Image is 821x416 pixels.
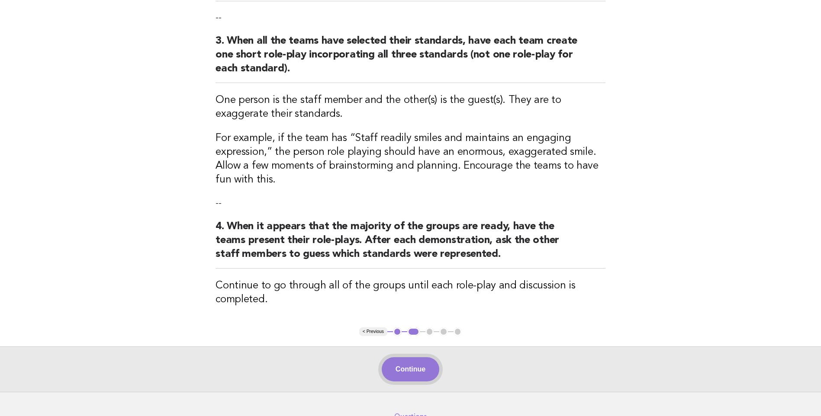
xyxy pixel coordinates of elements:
[393,327,402,336] button: 1
[216,93,605,121] h3: One person is the staff member and the other(s) is the guest(s). They are to exaggerate their sta...
[382,357,439,381] button: Continue
[407,327,420,336] button: 2
[359,327,387,336] button: < Previous
[216,12,605,24] p: --
[216,131,605,187] h3: For example, if the team has “Staff readily smiles and maintains an engaging expression,” the per...
[216,34,605,83] h2: 3. When all the teams have selected their standards, have each team create one short role-play in...
[216,279,605,307] h3: Continue to go through all of the groups until each role-play and discussion is completed.
[216,197,605,209] p: --
[216,220,605,269] h2: 4. When it appears that the majority of the groups are ready, have the teams present their role-p...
